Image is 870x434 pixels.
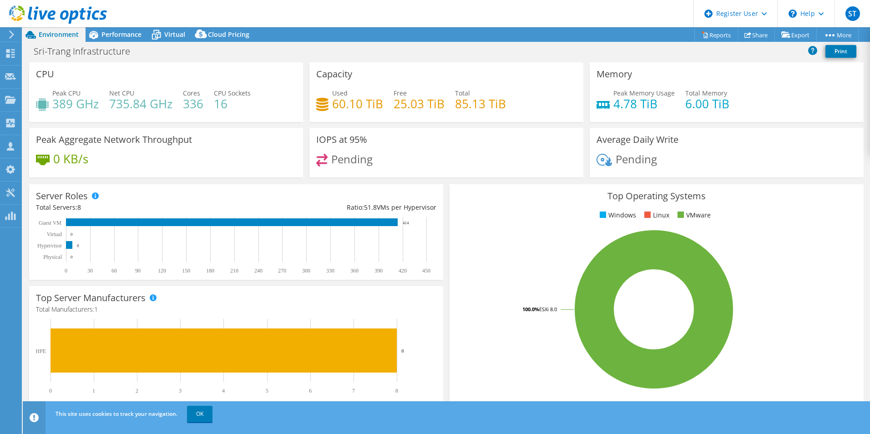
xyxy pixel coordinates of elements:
span: Pending [331,151,373,167]
text: 300 [302,267,310,274]
h4: 25.03 TiB [394,99,445,109]
text: 8 [395,388,398,394]
svg: \n [789,10,797,18]
text: 0 [71,232,73,237]
h3: Top Server Manufacturers [36,293,146,303]
h1: Sri-Trang Infrastructure [30,46,144,56]
text: 1 [92,388,95,394]
span: Cores [183,89,200,97]
text: 360 [350,267,359,274]
text: Guest VM [39,220,61,226]
span: Used [332,89,348,97]
text: 30 [87,267,93,274]
span: ST [845,6,860,21]
span: 51.8 [364,203,377,212]
text: 390 [374,267,383,274]
span: 8 [77,203,81,212]
span: Environment [39,30,79,39]
h3: IOPS at 95% [316,135,367,145]
span: Net CPU [109,89,134,97]
h4: 389 GHz [52,99,99,109]
text: Physical [43,254,62,260]
tspan: 100.0% [522,306,539,313]
h3: Memory [597,69,632,79]
span: Peak CPU [52,89,81,97]
text: Hypervisor [37,242,62,249]
text: 8 [401,348,404,353]
text: 270 [278,267,286,274]
h4: 735.84 GHz [109,99,172,109]
text: 3 [179,388,182,394]
text: 2 [136,388,138,394]
h4: 60.10 TiB [332,99,383,109]
h3: Peak Aggregate Network Throughput [36,135,192,145]
span: 1 [94,305,98,313]
text: 5 [266,388,268,394]
span: Free [394,89,407,97]
a: Share [738,28,775,42]
h4: 16 [214,99,251,109]
text: 414 [403,221,409,225]
div: Total Servers: [36,202,236,212]
text: 90 [135,267,141,274]
span: Peak Memory Usage [613,89,675,97]
a: Reports [694,28,738,42]
span: Virtual [164,30,185,39]
span: Total [455,89,470,97]
text: 330 [326,267,334,274]
a: Export [774,28,817,42]
span: Total Memory [685,89,727,97]
h4: 4.78 TiB [613,99,675,109]
text: 60 [111,267,117,274]
a: More [816,28,859,42]
text: 6 [309,388,312,394]
text: 420 [399,267,407,274]
h3: Average Daily Write [597,135,678,145]
tspan: ESXi 8.0 [539,306,557,313]
h3: CPU [36,69,54,79]
li: VMware [675,210,711,220]
text: 8 [77,243,79,248]
h3: Top Operating Systems [456,191,857,201]
span: Pending [616,151,657,167]
text: 4 [222,388,225,394]
text: 450 [422,267,430,274]
text: 0 [71,255,73,259]
text: HPE [35,348,46,354]
text: 150 [182,267,190,274]
text: 120 [158,267,166,274]
div: Ratio: VMs per Hypervisor [236,202,436,212]
h4: 6.00 TiB [685,99,729,109]
h4: 85.13 TiB [455,99,506,109]
h3: Capacity [316,69,352,79]
li: Windows [597,210,636,220]
text: 0 [49,388,52,394]
text: 210 [230,267,238,274]
text: 0 [65,267,67,274]
h3: Server Roles [36,191,88,201]
h4: 336 [183,99,203,109]
span: This site uses cookies to track your navigation. [56,410,177,418]
span: Performance [101,30,142,39]
text: Virtual [47,231,62,237]
span: CPU Sockets [214,89,251,97]
a: Print [825,45,856,58]
text: 180 [206,267,214,274]
h4: 0 KB/s [53,154,88,164]
h4: Total Manufacturers: [36,304,436,314]
text: 240 [254,267,263,274]
a: OK [187,406,212,422]
span: Cloud Pricing [208,30,249,39]
text: 7 [352,388,355,394]
li: Linux [642,210,669,220]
